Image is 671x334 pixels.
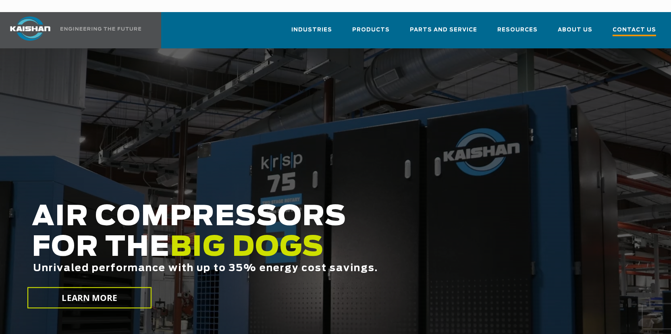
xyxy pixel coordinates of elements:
[33,263,378,273] span: Unrivaled performance with up to 35% energy cost savings.
[291,25,332,35] span: Industries
[497,25,538,35] span: Resources
[352,25,390,35] span: Products
[558,25,592,35] span: About Us
[32,202,537,299] h2: AIR COMPRESSORS FOR THE
[60,27,141,31] img: Engineering the future
[410,25,477,35] span: Parts and Service
[27,287,152,309] a: LEARN MORE
[558,19,592,47] a: About Us
[352,19,390,47] a: Products
[170,234,324,261] span: BIG DOGS
[291,19,332,47] a: Industries
[62,292,117,304] span: LEARN MORE
[410,19,477,47] a: Parts and Service
[613,25,656,36] span: Contact Us
[613,19,656,48] a: Contact Us
[497,19,538,47] a: Resources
